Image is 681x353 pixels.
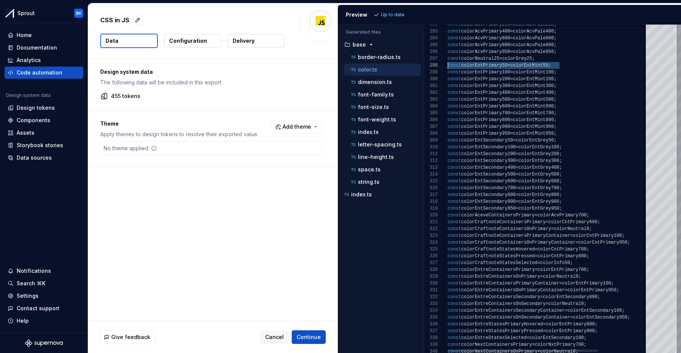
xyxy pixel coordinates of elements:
[448,117,461,123] span: const
[297,333,321,341] span: Continue
[461,36,510,41] span: colorAcvPrimary600
[461,63,507,68] span: colorEntPrimary50
[100,16,129,25] p: CSS in JS
[358,154,394,160] p: line-height.ts
[535,267,537,272] span: =
[100,330,155,344] button: Give feedback
[344,153,421,161] button: line-height.ts
[513,83,554,89] span: colorEntMint300
[518,185,559,191] span: colorEntGrey700
[100,120,258,128] p: Theme
[570,233,573,238] span: =
[111,92,140,100] p: 455 tokens
[448,165,461,170] span: const
[510,117,513,123] span: =
[344,128,421,136] button: index.ts
[358,179,379,185] p: string.ts
[424,157,438,164] div: 312
[510,104,513,109] span: =
[381,12,404,18] p: Up to date
[448,145,461,150] span: const
[597,219,600,225] span: ;
[17,317,29,325] div: Help
[461,206,516,211] span: colorEntSecondary950
[535,213,537,218] span: =
[518,206,559,211] span: colorEntGrey950
[559,179,562,184] span: ;
[424,55,438,62] div: 297
[461,219,546,225] span: colorCraftnoteContainersPrimary
[513,36,554,41] span: colorAcvPale600
[532,56,535,61] span: ;
[461,226,551,232] span: colorCraftnoteContainersOnPrimary
[554,70,556,75] span: ;
[344,165,421,174] button: space.ts
[358,117,396,123] p: font-weight.ts
[164,34,221,48] button: Configuration
[513,124,554,129] span: colorEntMint900
[461,233,570,238] span: colorCraftnoteContainersPrimaryContainer
[5,127,83,139] a: Assets
[17,69,62,76] div: Code automation
[448,233,461,238] span: const
[344,65,421,74] button: color.ts
[5,9,14,18] img: b6c2a6ff-03c2-4811-897b-2ef07e5e0e51.png
[448,172,461,177] span: const
[424,48,438,55] div: 296
[424,144,438,151] div: 310
[461,179,516,184] span: colorEntSecondary600
[461,138,513,143] span: colorEntSecondary50
[510,70,513,75] span: =
[424,82,438,89] div: 301
[513,117,554,123] span: colorEntMint800
[627,240,630,245] span: ;
[461,97,510,102] span: colorEntPrimary500
[510,124,513,129] span: =
[358,142,402,148] p: letter-spacing.ts
[17,56,41,64] div: Analytics
[546,219,548,225] span: =
[461,260,538,266] span: colorCraftnoteStatesSelected
[358,129,379,135] p: index.ts
[448,63,461,68] span: const
[424,212,438,219] div: 320
[516,158,518,163] span: =
[535,253,537,259] span: =
[461,151,516,157] span: colorEntSecondary200
[448,253,461,259] span: const
[448,240,461,245] span: const
[228,34,285,48] button: Delivery
[516,145,518,150] span: =
[554,226,589,232] span: colorNeutral0
[283,123,311,131] span: Add theme
[510,90,513,95] span: =
[5,265,83,277] button: Notifications
[573,233,622,238] span: colorCntPrimary100
[448,199,461,204] span: const
[518,151,559,157] span: colorEntGrey200
[554,117,556,123] span: ;
[554,76,556,82] span: ;
[424,246,438,253] div: 325
[424,225,438,232] div: 322
[559,185,562,191] span: ;
[448,179,461,184] span: const
[424,260,438,266] div: 327
[17,142,63,149] div: Storybook stories
[537,247,586,252] span: colorCntPrimary700
[5,277,83,289] button: Search ⌘K
[559,165,562,170] span: ;
[461,267,535,272] span: colorEntreContainersPrimary
[513,29,554,34] span: colorAcvPale400
[424,232,438,239] div: 323
[554,138,556,143] span: ;
[513,49,554,54] span: colorAcvPale950
[516,192,518,197] span: =
[346,29,416,35] p: Generated files
[554,110,556,116] span: ;
[424,266,438,273] div: 328
[448,70,461,75] span: const
[100,131,258,138] p: Apply themes to design tokens to resolve their exported value.
[548,219,597,225] span: colorCntPrimary600
[448,110,461,116] span: const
